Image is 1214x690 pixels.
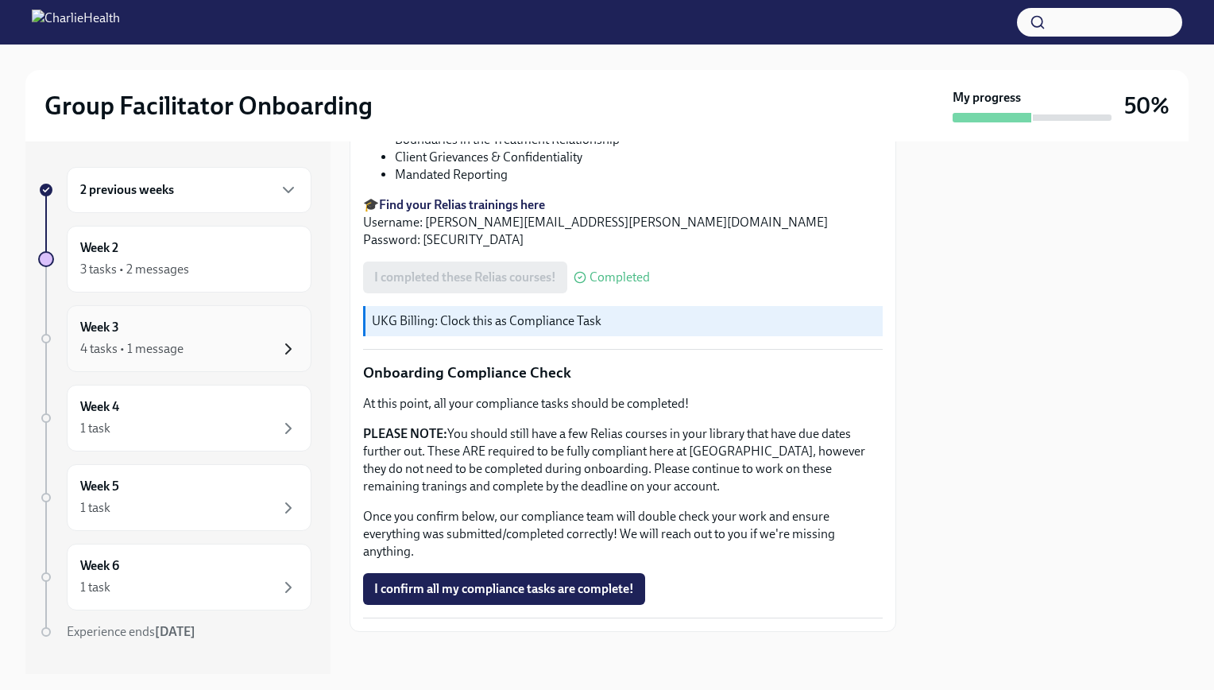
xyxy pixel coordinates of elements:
span: Experience ends [67,624,195,639]
h2: Group Facilitator Onboarding [44,90,373,122]
li: Client Grievances & Confidentiality [395,149,883,166]
div: 3 tasks • 2 messages [80,261,189,278]
p: Onboarding Compliance Check [363,362,883,383]
h6: 2 previous weeks [80,181,174,199]
a: Find your Relias trainings here [379,197,545,212]
span: I confirm all my compliance tasks are complete! [374,581,634,597]
div: 1 task [80,579,110,596]
h6: Week 4 [80,398,119,416]
a: Week 51 task [38,464,311,531]
h6: Week 3 [80,319,119,336]
div: 1 task [80,420,110,437]
strong: My progress [953,89,1021,107]
a: Week 41 task [38,385,311,452]
p: Once you confirm below, our compliance team will double check your work and ensure everything was... [363,508,883,560]
strong: [DATE] [155,624,195,639]
strong: PLEASE NOTE: [363,426,447,441]
div: 2 previous weeks [67,167,311,213]
p: At this point, all your compliance tasks should be completed! [363,395,883,413]
button: I confirm all my compliance tasks are complete! [363,573,645,605]
div: 1 task [80,499,110,517]
h6: Week 2 [80,239,118,257]
p: You should still have a few Relias courses in your library that have due dates further out. These... [363,425,883,495]
span: Completed [590,271,650,284]
h6: Week 5 [80,478,119,495]
p: UKG Billing: Clock this as Compliance Task [372,312,876,330]
a: Week 34 tasks • 1 message [38,305,311,372]
img: CharlieHealth [32,10,120,35]
a: Week 61 task [38,544,311,611]
h3: 50% [1124,91,1170,120]
h6: Week 6 [80,557,119,575]
li: Mandated Reporting [395,166,883,184]
div: 4 tasks • 1 message [80,340,184,358]
a: Week 23 tasks • 2 messages [38,226,311,293]
p: 🎓 Username: [PERSON_NAME][EMAIL_ADDRESS][PERSON_NAME][DOMAIN_NAME] Password: [SECURITY_DATA] [363,196,883,249]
